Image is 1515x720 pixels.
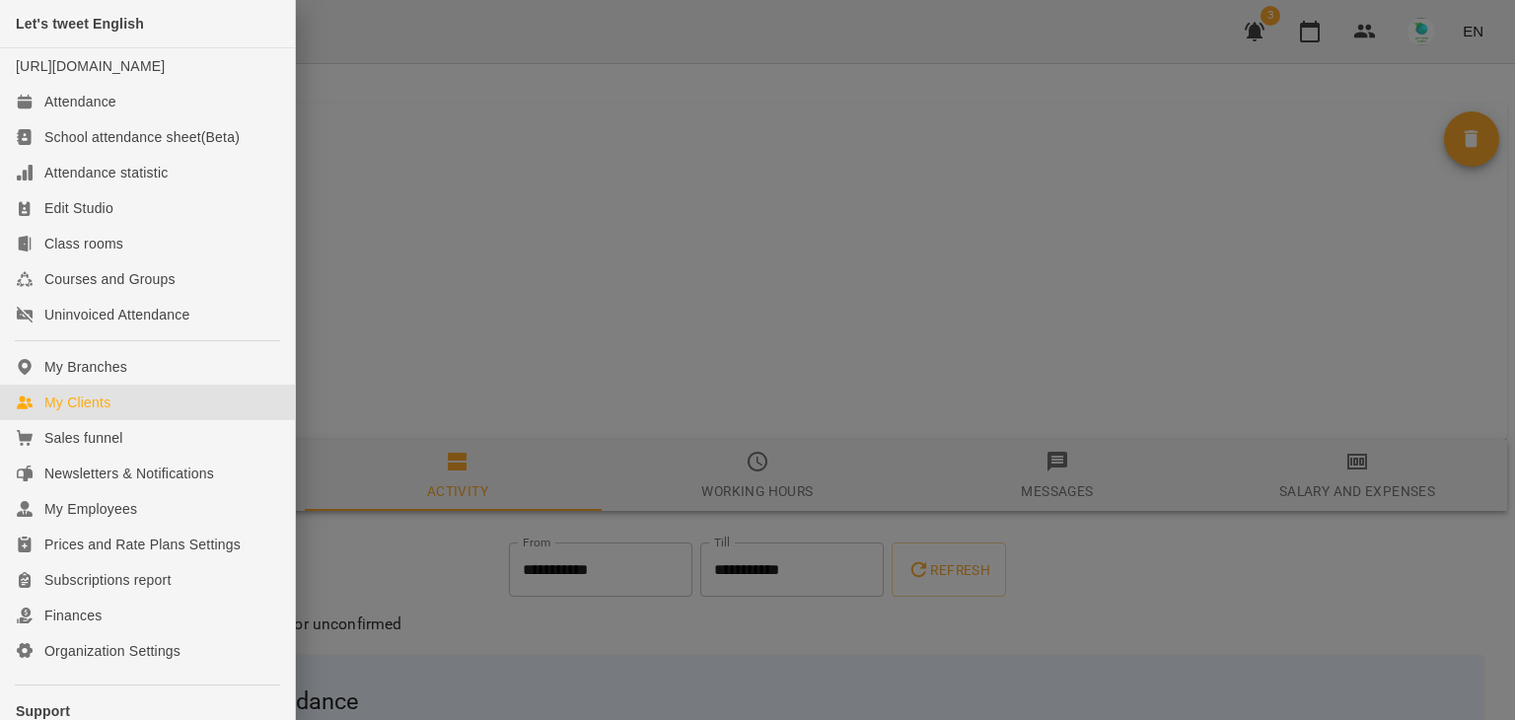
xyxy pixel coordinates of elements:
[44,464,214,483] div: Newsletters & Notifications
[44,198,113,218] div: Edit Studio
[44,92,116,111] div: Attendance
[16,58,165,74] a: [URL][DOMAIN_NAME]
[44,499,137,519] div: My Employees
[44,606,102,625] div: Finances
[44,357,127,377] div: My Branches
[44,641,180,661] div: Organization Settings
[16,16,144,32] span: Let's tweet English
[44,305,189,324] div: Uninvoiced Attendance
[44,163,168,182] div: Attendance statistic
[44,234,123,253] div: Class rooms
[44,570,172,590] div: Subscriptions report
[44,428,122,448] div: Sales funnel
[44,393,110,412] div: My Clients
[44,269,176,289] div: Courses and Groups
[44,535,241,554] div: Prices and Rate Plans Settings
[44,127,240,147] div: School attendance sheet(Beta)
